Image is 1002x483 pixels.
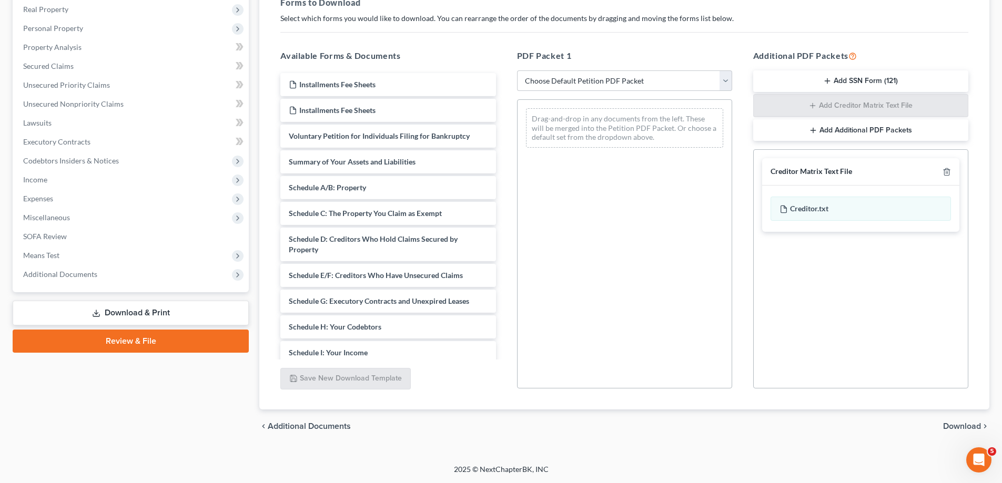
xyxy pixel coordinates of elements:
[23,232,67,241] span: SOFA Review
[289,234,458,254] span: Schedule D: Creditors Who Hold Claims Secured by Property
[23,137,90,146] span: Executory Contracts
[23,24,83,33] span: Personal Property
[280,13,968,24] p: Select which forms you would like to download. You can rearrange the order of the documents by dr...
[13,330,249,353] a: Review & File
[981,422,989,430] i: chevron_right
[753,70,968,93] button: Add SSN Form (121)
[289,131,470,140] span: Voluntary Petition for Individuals Filing for Bankruptcy
[15,57,249,76] a: Secured Claims
[771,167,852,177] div: Creditor Matrix Text File
[289,183,366,192] span: Schedule A/B: Property
[289,271,463,280] span: Schedule E/F: Creditors Who Have Unsecured Claims
[299,106,376,115] span: Installments Fee Sheets
[23,251,59,260] span: Means Test
[15,76,249,95] a: Unsecured Priority Claims
[15,95,249,114] a: Unsecured Nonpriority Claims
[289,322,381,331] span: Schedule H: Your Codebtors
[280,368,411,390] button: Save New Download Template
[23,43,82,52] span: Property Analysis
[15,227,249,246] a: SOFA Review
[13,301,249,325] a: Download & Print
[259,422,351,430] a: chevron_left Additional Documents
[289,209,442,218] span: Schedule C: The Property You Claim as Exempt
[268,422,351,430] span: Additional Documents
[15,132,249,151] a: Executory Contracts
[280,49,495,62] h5: Available Forms & Documents
[23,118,52,127] span: Lawsuits
[771,197,951,221] div: Creditor.txt
[289,157,416,166] span: Summary of Your Assets and Liabilities
[23,175,47,184] span: Income
[517,49,732,62] h5: PDF Packet 1
[943,422,981,430] span: Download
[753,94,968,117] button: Add Creditor Matrix Text File
[15,38,249,57] a: Property Analysis
[753,119,968,141] button: Add Additional PDF Packets
[299,80,376,89] span: Installments Fee Sheets
[753,49,968,62] h5: Additional PDF Packets
[23,61,74,70] span: Secured Claims
[23,194,53,203] span: Expenses
[526,108,723,148] div: Drag-and-drop in any documents from the left. These will be merged into the Petition PDF Packet. ...
[966,447,991,472] iframe: Intercom live chat
[23,99,124,108] span: Unsecured Nonpriority Claims
[23,213,70,222] span: Miscellaneous
[259,422,268,430] i: chevron_left
[943,422,989,430] button: Download chevron_right
[289,296,469,305] span: Schedule G: Executory Contracts and Unexpired Leases
[201,464,801,483] div: 2025 © NextChapterBK, INC
[23,270,97,279] span: Additional Documents
[23,5,68,14] span: Real Property
[289,348,368,357] span: Schedule I: Your Income
[988,447,996,456] span: 5
[23,156,119,165] span: Codebtors Insiders & Notices
[23,80,110,89] span: Unsecured Priority Claims
[15,114,249,132] a: Lawsuits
